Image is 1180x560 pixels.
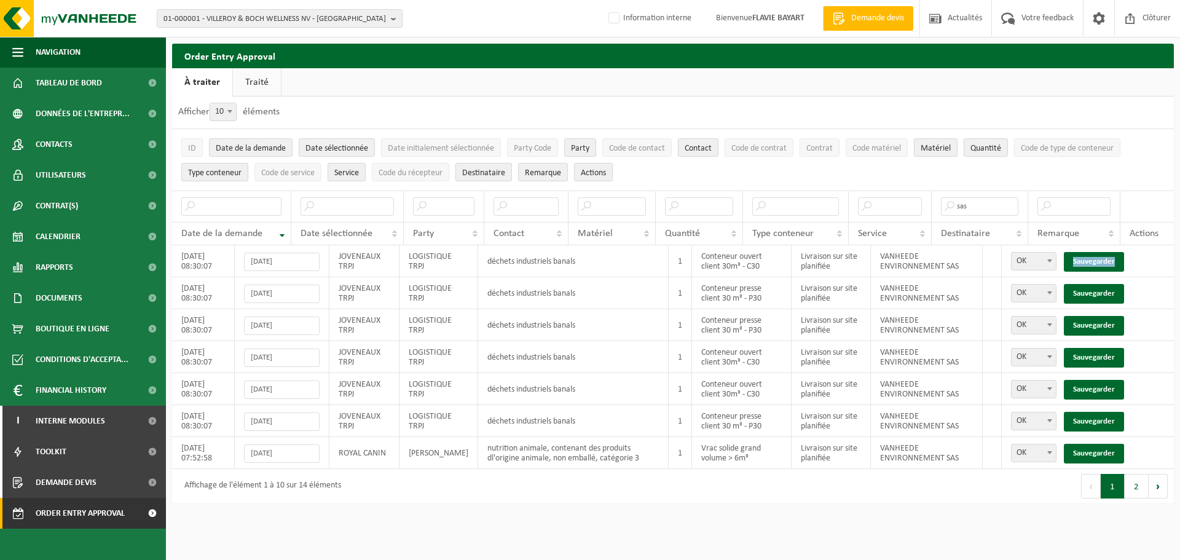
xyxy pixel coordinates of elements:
span: Party [571,144,589,153]
td: [DATE] 08:30:07 [172,373,235,405]
span: Navigation [36,37,81,68]
span: Code de type de conteneur [1021,144,1114,153]
td: Livraison sur site planifiée [792,405,871,437]
td: LOGISTIQUE TRPJ [399,245,479,277]
td: ROYAL CANIN [329,437,399,469]
button: 1 [1101,474,1125,499]
td: déchets industriels banals [478,309,668,341]
span: Calendrier [36,221,81,252]
span: OK [1011,444,1056,462]
a: Sauvegarder [1064,444,1124,463]
span: 01-000001 - VILLEROY & BOCH WELLNESS NV - [GEOGRAPHIC_DATA] [163,10,386,28]
button: 01-000001 - VILLEROY & BOCH WELLNESS NV - [GEOGRAPHIC_DATA] [157,9,403,28]
td: Livraison sur site planifiée [792,373,871,405]
td: Vrac solide grand volume > 6m³ [692,437,792,469]
span: OK [1012,285,1056,302]
td: JOVENEAUX TRPJ [329,405,399,437]
span: ID [188,144,196,153]
span: Contacts [36,129,73,160]
span: Date de la demande [216,144,286,153]
td: Conteneur presse client 30 m³ - P30 [692,277,792,309]
span: Demande devis [848,12,907,25]
button: QuantitéQuantité: Activate to sort [964,138,1008,157]
td: VANHEEDE ENVIRONNEMENT SAS [871,341,983,373]
td: nutrition animale, contenant des produits dl'origine animale, non emballé, catégorie 3 [478,437,668,469]
td: déchets industriels banals [478,405,668,437]
span: Code matériel [852,144,901,153]
a: Sauvegarder [1064,348,1124,368]
td: 1 [669,405,692,437]
td: Livraison sur site planifiée [792,245,871,277]
td: LOGISTIQUE TRPJ [399,277,479,309]
button: Actions [574,163,613,181]
td: VANHEEDE ENVIRONNEMENT SAS [871,309,983,341]
td: Livraison sur site planifiée [792,341,871,373]
a: Sauvegarder [1064,316,1124,336]
span: Date initialement sélectionnée [388,144,494,153]
button: Date de la demandeDate de la demande: Activate to remove sorting [209,138,293,157]
span: Code de contrat [731,144,787,153]
label: Afficher éléments [178,107,280,117]
div: Affichage de l'élément 1 à 10 sur 14 éléments [178,475,341,497]
span: Remarque [1037,229,1079,239]
td: VANHEEDE ENVIRONNEMENT SAS [871,245,983,277]
span: OK [1011,380,1056,398]
td: VANHEEDE ENVIRONNEMENT SAS [871,373,983,405]
span: I [12,406,23,436]
td: 1 [669,437,692,469]
span: Type conteneur [752,229,814,239]
button: Next [1149,474,1168,499]
span: OK [1012,381,1056,398]
td: Livraison sur site planifiée [792,437,871,469]
span: Party Code [514,144,551,153]
button: Code matérielCode matériel: Activate to sort [846,138,908,157]
td: JOVENEAUX TRPJ [329,245,399,277]
span: Contrat [806,144,833,153]
button: Code de serviceCode de service: Activate to sort [254,163,321,181]
button: RemarqueRemarque: Activate to sort [518,163,568,181]
td: Livraison sur site planifiée [792,277,871,309]
td: [PERSON_NAME] [399,437,479,469]
td: JOVENEAUX TRPJ [329,373,399,405]
td: Conteneur presse client 30 m³ - P30 [692,309,792,341]
span: Interne modules [36,406,105,436]
span: Date sélectionnée [305,144,368,153]
span: Date sélectionnée [301,229,372,239]
button: Code du récepteurCode du récepteur: Activate to sort [372,163,449,181]
span: Actions [581,168,606,178]
a: Sauvegarder [1064,380,1124,400]
button: DestinataireDestinataire : Activate to sort [455,163,512,181]
span: OK [1012,444,1056,462]
td: JOVENEAUX TRPJ [329,341,399,373]
span: OK [1012,349,1056,366]
td: déchets industriels banals [478,245,668,277]
span: Actions [1130,229,1158,239]
button: ServiceService: Activate to sort [328,163,366,181]
td: [DATE] 08:30:07 [172,341,235,373]
button: ContratContrat: Activate to sort [800,138,840,157]
td: LOGISTIQUE TRPJ [399,341,479,373]
span: OK [1012,412,1056,430]
span: Code du récepteur [379,168,442,178]
strong: FLAVIE BAYART [752,14,804,23]
span: Contact [685,144,712,153]
td: Conteneur ouvert client 30m³ - C30 [692,245,792,277]
span: Contact [494,229,524,239]
button: Code de type de conteneurCode de type de conteneur: Activate to sort [1014,138,1120,157]
span: Code de contact [609,144,665,153]
span: Tableau de bord [36,68,102,98]
a: Demande devis [823,6,913,31]
span: Party [413,229,434,239]
span: OK [1011,348,1056,366]
button: Code de contratCode de contrat: Activate to sort [725,138,793,157]
button: Type conteneurType conteneur: Activate to sort [181,163,248,181]
td: [DATE] 07:52:58 [172,437,235,469]
button: 2 [1125,474,1149,499]
label: Information interne [606,9,691,28]
span: Service [858,229,887,239]
span: Demande devis [36,467,96,498]
button: MatérielMatériel: Activate to sort [914,138,958,157]
td: déchets industriels banals [478,373,668,405]
button: Code de contactCode de contact: Activate to sort [602,138,672,157]
td: Livraison sur site planifiée [792,309,871,341]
